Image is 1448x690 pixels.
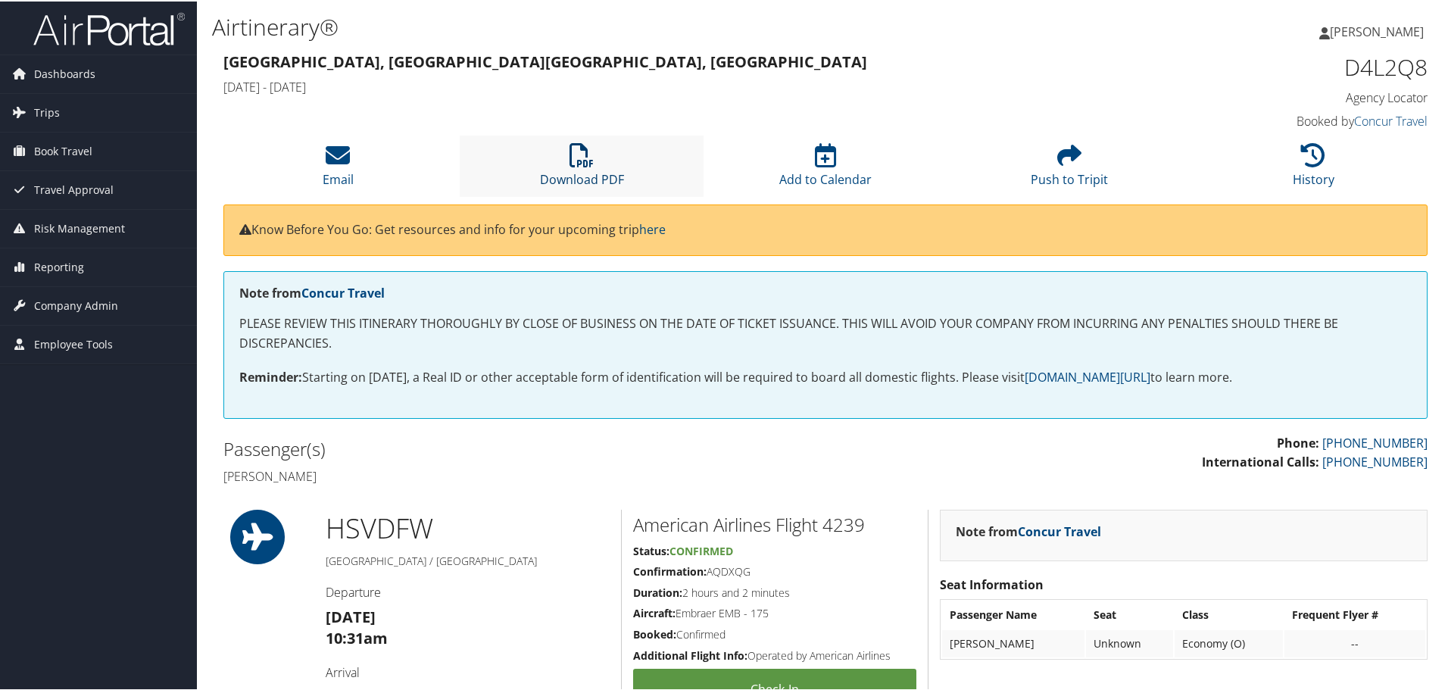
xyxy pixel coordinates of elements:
h4: Departure [326,582,610,599]
h2: Passenger(s) [223,435,814,461]
strong: [GEOGRAPHIC_DATA], [GEOGRAPHIC_DATA] [GEOGRAPHIC_DATA], [GEOGRAPHIC_DATA] [223,50,867,70]
h4: [PERSON_NAME] [223,467,814,483]
strong: Confirmation: [633,563,707,577]
strong: Note from [239,283,385,300]
a: [PERSON_NAME] [1319,8,1439,53]
strong: Reminder: [239,367,302,384]
strong: 10:31am [326,626,388,647]
h1: Airtinerary® [212,10,1030,42]
th: Seat [1086,600,1173,627]
h4: Agency Locator [1144,88,1428,105]
a: [PHONE_NUMBER] [1322,452,1428,469]
div: -- [1292,635,1418,649]
span: Reporting [34,247,84,285]
h5: Confirmed [633,626,916,641]
span: Dashboards [34,54,95,92]
p: PLEASE REVIEW THIS ITINERARY THOROUGHLY BY CLOSE OF BUSINESS ON THE DATE OF TICKET ISSUANCE. THIS... [239,313,1412,351]
p: Know Before You Go: Get resources and info for your upcoming trip [239,219,1412,239]
p: Starting on [DATE], a Real ID or other acceptable form of identification will be required to boar... [239,367,1412,386]
a: Concur Travel [1354,111,1428,128]
strong: International Calls: [1202,452,1319,469]
strong: Additional Flight Info: [633,647,747,661]
h2: American Airlines Flight 4239 [633,510,916,536]
a: Concur Travel [1018,522,1101,539]
td: Economy (O) [1175,629,1283,656]
h5: AQDXQG [633,563,916,578]
h5: Operated by American Airlines [633,647,916,662]
span: Risk Management [34,208,125,246]
th: Passenger Name [942,600,1084,627]
h4: Arrival [326,663,610,679]
a: Concur Travel [301,283,385,300]
a: here [639,220,666,236]
a: [DOMAIN_NAME][URL] [1025,367,1150,384]
span: Book Travel [34,131,92,169]
h1: D4L2Q8 [1144,50,1428,82]
h5: 2 hours and 2 minutes [633,584,916,599]
th: Frequent Flyer # [1284,600,1425,627]
td: [PERSON_NAME] [942,629,1084,656]
a: Push to Tripit [1031,150,1108,186]
a: Download PDF [540,150,624,186]
span: [PERSON_NAME] [1330,22,1424,39]
h5: [GEOGRAPHIC_DATA] / [GEOGRAPHIC_DATA] [326,552,610,567]
a: History [1293,150,1334,186]
span: Employee Tools [34,324,113,362]
td: Unknown [1086,629,1173,656]
strong: [DATE] [326,605,376,626]
span: Company Admin [34,286,118,323]
h4: Booked by [1144,111,1428,128]
strong: Status: [633,542,669,557]
span: Confirmed [669,542,733,557]
h1: HSV DFW [326,508,610,546]
img: airportal-logo.png [33,10,185,45]
a: Email [323,150,354,186]
strong: Aircraft: [633,604,676,619]
strong: Booked: [633,626,676,640]
h5: Embraer EMB - 175 [633,604,916,620]
strong: Note from [956,522,1101,539]
a: [PHONE_NUMBER] [1322,433,1428,450]
strong: Seat Information [940,575,1044,592]
strong: Phone: [1277,433,1319,450]
span: Trips [34,92,60,130]
span: Travel Approval [34,170,114,208]
h4: [DATE] - [DATE] [223,77,1121,94]
th: Class [1175,600,1283,627]
a: Add to Calendar [779,150,872,186]
strong: Duration: [633,584,682,598]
